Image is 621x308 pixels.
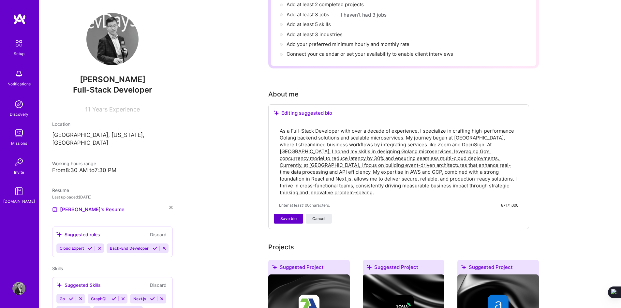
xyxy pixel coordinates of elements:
[121,296,126,301] i: Reject
[268,89,299,99] div: About me
[12,98,25,111] img: discovery
[367,265,372,270] i: icon SuggestedTeams
[73,85,152,95] span: Full-Stack Developer
[52,167,173,174] div: From 8:30 AM to 7:30 PM
[56,232,62,237] i: icon SuggestedTeams
[274,110,279,115] i: icon SuggestedTeams
[274,214,303,224] button: Save bio
[12,282,25,295] img: User Avatar
[287,31,343,37] span: Add at least 3 industries
[14,169,24,176] div: Invite
[13,13,26,25] img: logo
[312,216,325,222] span: Cancel
[461,265,466,270] i: icon SuggestedTeams
[287,1,364,7] span: Add at least 2 completed projects
[287,21,331,27] span: Add at least 5 skills
[457,260,539,277] div: Suggested Project
[52,194,173,200] div: Last uploaded: [DATE]
[11,140,27,147] div: Missions
[86,13,139,65] img: User Avatar
[14,50,24,57] div: Setup
[287,51,453,57] span: Connect your calendar or set your availability to enable client interviews
[148,231,169,238] button: Discard
[153,246,157,251] i: Accept
[52,266,63,271] span: Skills
[52,206,125,213] a: [PERSON_NAME]'s Resume
[501,202,518,209] div: 871/1,000
[69,296,74,301] i: Accept
[7,81,31,87] div: Notifications
[268,242,294,252] div: Add projects you've worked on
[279,127,518,197] textarea: As a Full-Stack Developer with over a decade of experience, I specialize in crafting high-perform...
[280,216,297,222] span: Save bio
[52,121,173,127] div: Location
[92,106,140,113] span: Years Experience
[52,75,173,84] span: [PERSON_NAME]
[110,246,149,251] span: Back-End Developer
[287,41,409,47] span: Add your preferred minimum hourly and monthly rate
[150,296,155,301] i: Accept
[159,296,164,301] i: Reject
[56,282,62,288] i: icon SuggestedTeams
[52,131,173,147] p: [GEOGRAPHIC_DATA], [US_STATE], [GEOGRAPHIC_DATA]
[363,260,444,277] div: Suggested Project
[169,206,173,209] i: icon Close
[56,282,101,288] div: Suggested Skills
[60,296,65,301] span: Go
[12,185,25,198] img: guide book
[85,106,90,113] span: 11
[111,296,116,301] i: Accept
[78,296,83,301] i: Reject
[12,37,26,50] img: setup
[11,282,27,295] a: User Avatar
[274,110,524,116] div: Editing suggested bio
[52,207,57,212] img: Resume
[148,281,169,289] button: Discard
[52,161,96,166] span: Working hours range
[88,246,93,251] i: Accept
[341,11,387,18] button: I haven't had 3 jobs
[306,214,332,224] button: Cancel
[268,260,350,277] div: Suggested Project
[133,296,146,301] span: Next.js
[272,265,277,270] i: icon SuggestedTeams
[162,246,167,251] i: Reject
[10,111,28,118] div: Discovery
[12,156,25,169] img: Invite
[12,67,25,81] img: bell
[3,198,35,205] div: [DOMAIN_NAME]
[97,246,102,251] i: Reject
[91,296,108,301] span: GraphQL
[268,242,294,252] div: Projects
[56,231,100,238] div: Suggested roles
[287,11,329,18] span: Add at least 3 jobs
[279,202,330,209] span: Enter at least 100 characters.
[52,187,69,193] span: Resume
[12,127,25,140] img: teamwork
[60,246,84,251] span: Cloud Expert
